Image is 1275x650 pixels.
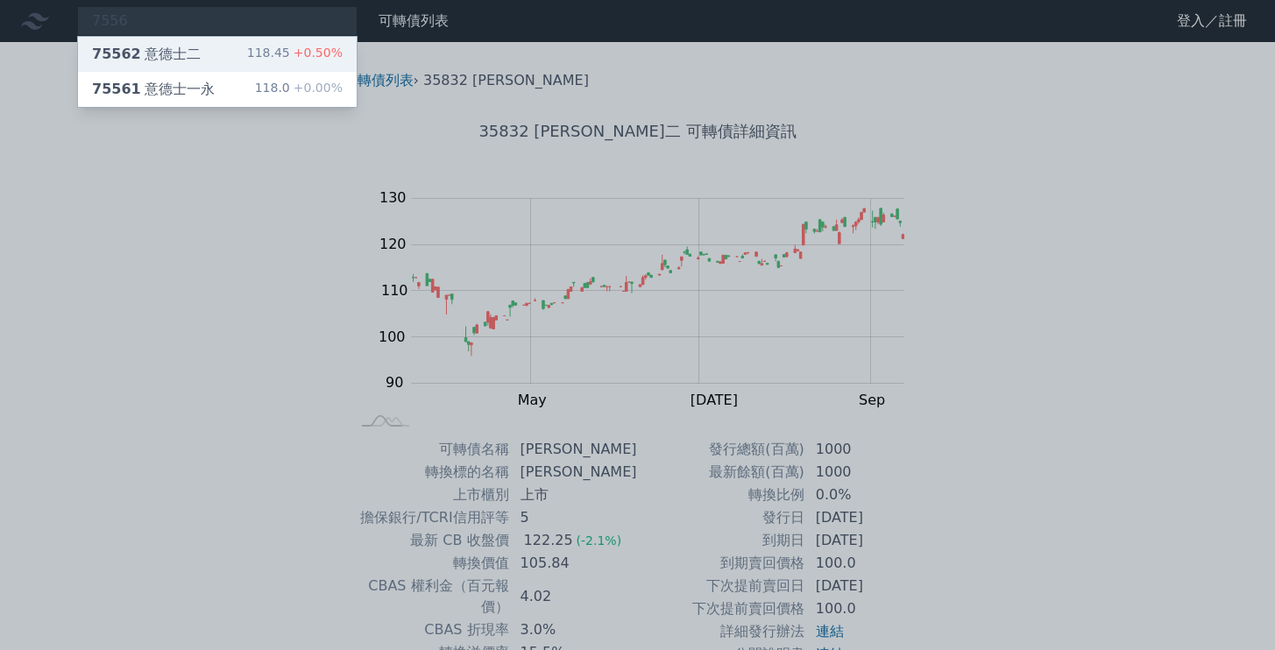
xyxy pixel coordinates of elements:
a: 75561意德士一永 118.0+0.00% [78,72,357,107]
div: 意德士一永 [92,79,215,100]
div: 118.45 [247,44,343,65]
a: 75562意德士二 118.45+0.50% [78,37,357,72]
div: 118.0 [255,79,343,100]
span: +0.00% [290,81,343,95]
div: 意德士二 [92,44,201,65]
span: 75561 [92,81,141,97]
span: +0.50% [290,46,343,60]
span: 75562 [92,46,141,62]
